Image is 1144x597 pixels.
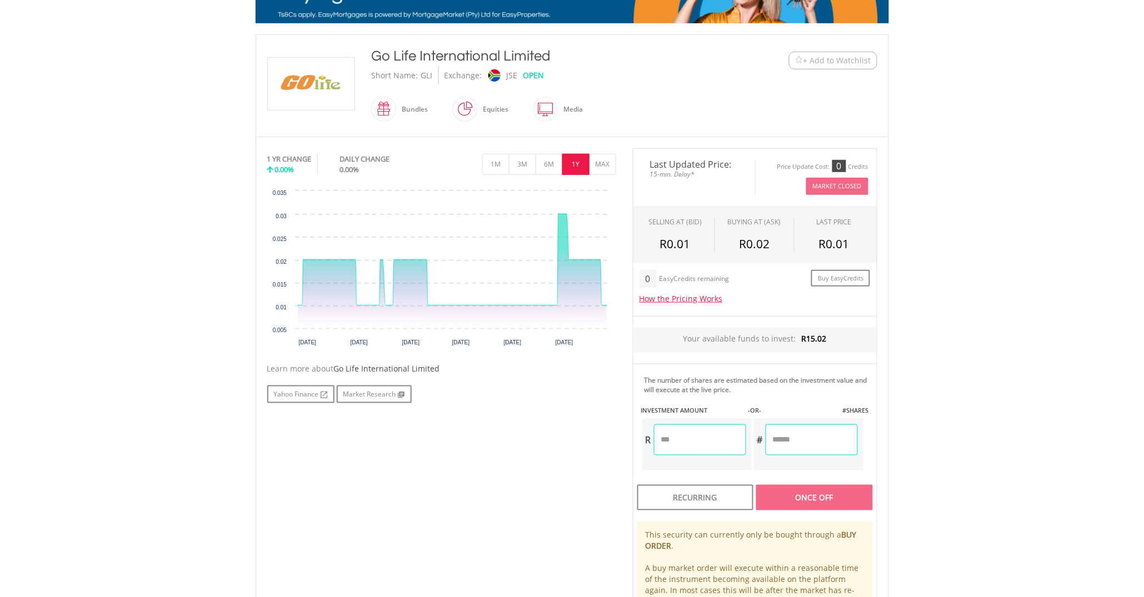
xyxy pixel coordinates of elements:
[811,270,870,287] a: Buy EasyCredits
[478,96,509,123] div: Equities
[269,58,353,110] img: EQU.ZA.GLI.png
[728,217,781,227] span: BUYING AT (ASK)
[589,154,616,175] button: MAX
[802,333,827,344] span: R15.02
[659,275,729,284] div: EasyCredits remaining
[267,185,616,352] svg: Interactive chart
[819,236,850,252] span: R0.01
[339,164,359,174] span: 0.00%
[640,270,657,288] div: 0
[272,190,286,196] text: 0.035
[339,154,427,164] div: DAILY CHANGE
[536,154,563,175] button: 6M
[748,406,761,415] label: -OR-
[562,154,590,175] button: 1Y
[488,69,500,82] img: jse.png
[789,52,877,69] button: Watchlist + Add to Watchlist
[848,163,868,171] div: Credits
[272,236,286,242] text: 0.025
[276,259,287,265] text: 0.02
[640,293,723,304] a: How the Pricing Works
[350,339,368,345] text: [DATE]
[754,424,766,455] div: #
[795,56,803,64] img: Watchlist
[402,339,419,345] text: [DATE]
[272,327,286,333] text: 0.005
[503,339,521,345] text: [DATE]
[267,363,616,374] div: Learn more about
[633,328,877,353] div: Your available funds to invest:
[523,66,544,85] div: OPEN
[482,154,509,175] button: 1M
[372,66,418,85] div: Short Name:
[648,217,702,227] div: SELLING AT (BID)
[642,169,747,179] span: 15-min. Delay*
[756,485,872,510] div: Once Off
[558,96,583,123] div: Media
[660,236,691,252] span: R0.01
[645,375,872,394] div: The number of shares are estimated based on the investment value and will execute at the live price.
[421,66,433,85] div: GLI
[509,154,536,175] button: 3M
[507,66,518,85] div: JSE
[452,339,469,345] text: [DATE]
[444,66,482,85] div: Exchange:
[275,164,294,174] span: 0.00%
[817,217,852,227] div: LAST PRICE
[334,363,440,374] span: Go Life International Limited
[272,282,286,288] text: 0.015
[555,339,573,345] text: [DATE]
[276,304,287,310] text: 0.01
[397,96,428,123] div: Bundles
[642,160,747,169] span: Last Updated Price:
[637,485,753,510] div: Recurring
[842,406,868,415] label: #SHARES
[267,154,312,164] div: 1 YR CHANGE
[641,406,708,415] label: INVESTMENT AMOUNT
[642,424,654,455] div: R
[803,55,871,66] span: + Add to Watchlist
[298,339,316,345] text: [DATE]
[777,163,830,171] div: Price Update Cost:
[739,236,770,252] span: R0.02
[276,213,287,219] text: 0.03
[372,46,721,66] div: Go Life International Limited
[646,530,857,551] b: BUY ORDER
[337,385,412,403] a: Market Research
[832,160,846,172] div: 0
[806,178,868,195] button: Market Closed
[267,185,616,352] div: Chart. Highcharts interactive chart.
[267,385,334,403] a: Yahoo Finance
